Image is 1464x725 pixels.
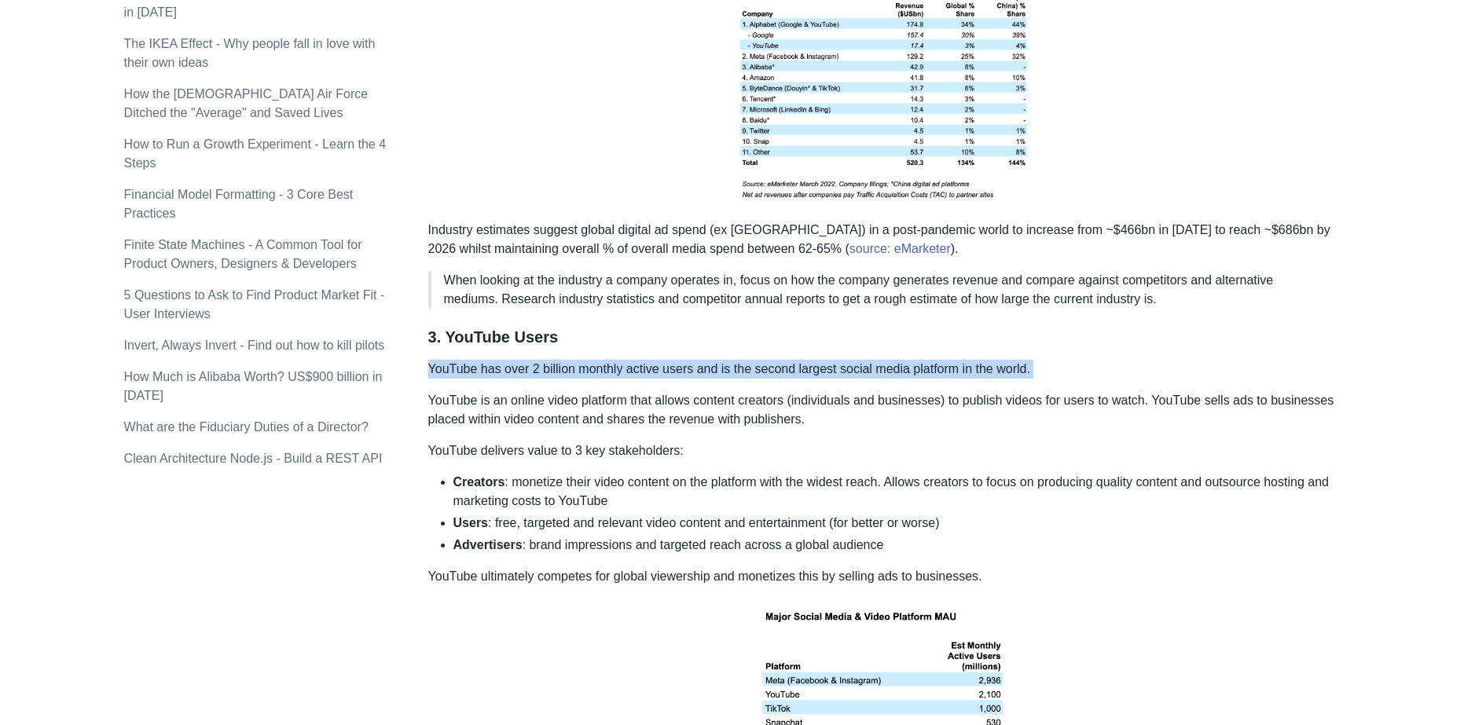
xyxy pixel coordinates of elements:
[124,37,376,69] a: The IKEA Effect - Why people fall in love with their own ideas
[124,137,387,170] a: How to Run a Growth Experiment - Learn the 4 Steps
[124,288,385,320] a: 5 Questions to Ask to Find Product Market Fit - User Interviews
[124,370,383,402] a: How Much is Alibaba Worth? US$900 billion in [DATE]
[428,221,1341,258] p: Industry estimates suggest global digital ad spend (ex [GEOGRAPHIC_DATA]) in a post-pandemic worl...
[453,475,505,489] strong: Creators
[124,87,369,119] a: How the [DEMOGRAPHIC_DATA] Air Force Ditched the "Average" and Saved Lives
[428,360,1341,379] p: YouTube has over 2 billion monthly active users and is the second largest social media platform i...
[124,188,354,220] a: Financial Model Formatting - 3 Core Best Practices
[453,473,1341,511] li: : monetize their video content on the platform with the widest reach. Allows creators to focus on...
[124,339,385,352] a: Invert, Always Invert - Find out how to kill pilots
[124,238,362,270] a: Finite State Machines - A Common Tool for Product Owners, Designers & Developers
[453,514,1341,533] li: : free, targeted and relevant video content and entertainment (for better or worse)
[428,441,1341,460] p: YouTube delivers value to 3 key stakeholders:
[124,452,383,465] a: Clean Architecture Node.js - Build a REST API
[453,516,488,529] strong: Users
[453,538,523,551] strong: Advertisers
[124,420,369,434] a: What are the Fiduciary Duties of a Director?
[428,567,1341,586] p: YouTube ultimately competes for global viewership and monetizes this by selling ads to businesses.
[444,271,1328,309] p: When looking at the industry a company operates in, focus on how the company generates revenue an...
[428,391,1341,429] p: YouTube is an online video platform that allows content creators (individuals and businesses) to ...
[428,328,1341,347] h3: 3. YouTube Users
[453,536,1341,555] li: : brand impressions and targeted reach across a global audience
[849,242,951,255] a: source: eMarketer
